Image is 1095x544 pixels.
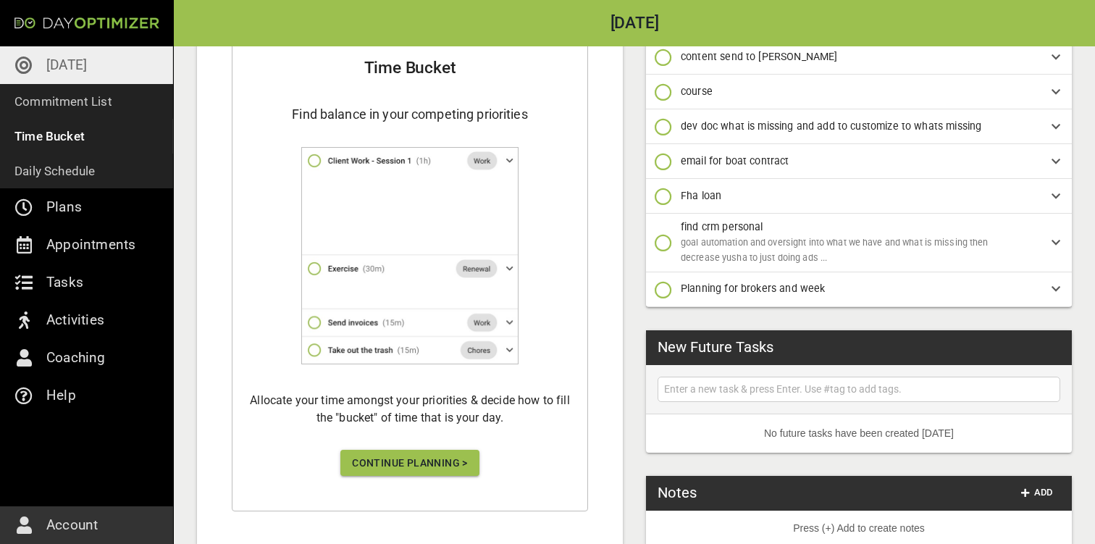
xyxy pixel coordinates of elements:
span: email for boat contract [681,156,789,167]
h3: New Future Tasks [658,337,773,359]
h6: Allocate your time amongst your priorities & decide how to fill the "bucket" of time that is your... [244,392,576,427]
p: Tasks [46,271,83,294]
div: Fha loan [646,180,1072,214]
p: Help [46,384,76,407]
p: Time Bucket [14,126,85,146]
p: Appointments [46,233,135,256]
img: Day Optimizer [14,17,159,29]
li: No future tasks have been created [DATE] [646,414,1072,453]
h2: [DATE] [174,15,1095,32]
span: content send to [PERSON_NAME] [681,51,837,63]
span: Planning for brokers and week [681,283,825,295]
div: dev doc what is missing and add to customize to whats missing [646,110,1072,145]
div: Planning for brokers and week [646,272,1072,307]
div: find crm personalgoal automation and oversight into what we have and what is missing then decreas... [646,214,1072,272]
p: Daily Schedule [14,161,96,181]
p: Coaching [46,346,106,369]
p: [DATE] [46,54,87,77]
h4: Find balance in your competing priorities [244,104,576,124]
p: Commitment List [14,91,112,112]
span: find crm personal [681,222,763,233]
p: Activities [46,309,104,332]
p: Account [46,514,98,537]
span: goal automation and oversight into what we have and what is missing then decrease yusha to just d... [681,237,989,263]
div: email for boat contract [646,145,1072,180]
div: course [646,75,1072,110]
div: content send to [PERSON_NAME] [646,41,1072,75]
button: Continue Planning > [340,450,479,477]
p: Press (+) Add to create notes [658,521,1060,536]
input: Enter a new task & press Enter. Use #tag to add tags. [661,380,1057,398]
h2: Time Bucket [244,56,576,80]
span: Fha loan [681,191,721,202]
h3: Notes [658,482,697,504]
button: Add [1014,482,1060,505]
p: Plans [46,196,82,219]
span: course [681,86,713,98]
span: dev doc what is missing and add to customize to whats missing [681,121,981,133]
span: Continue Planning > [352,454,468,472]
span: Add [1020,485,1054,502]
